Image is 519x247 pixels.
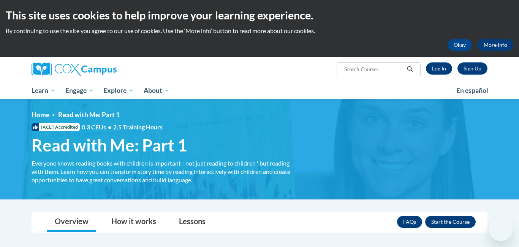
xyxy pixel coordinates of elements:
[104,212,164,232] a: How it works
[58,111,120,119] span: Read with Me: Part 1
[65,86,94,95] span: Engage
[457,62,487,75] a: Register
[82,123,163,131] span: 0.3 CEUs
[448,39,472,51] button: Okay
[32,62,117,76] img: Cox Campus
[98,82,139,99] a: Explore
[171,212,213,232] a: Lessons
[404,65,416,74] button: Search
[32,86,55,95] span: Learn
[47,212,96,232] a: Overview
[425,216,476,228] button: Enroll
[32,62,176,76] a: Cox Campus
[489,217,513,241] iframe: Button to launch messaging window
[20,82,499,99] div: Main menu
[108,123,111,131] span: •
[32,159,294,184] div: Everyone knows reading books with children is important - not just reading to children ' but read...
[103,86,134,95] span: Explore
[451,83,493,99] a: En español
[32,111,49,119] a: Home
[27,82,60,99] a: Learn
[32,123,80,131] span: IACET Accredited
[139,82,174,99] a: About
[456,86,488,94] span: En español
[32,135,187,155] span: Read with Me: Part 1
[60,82,99,99] a: Engage
[478,39,513,51] a: More Info
[343,65,404,74] input: Search Courses
[113,123,163,131] span: 2.5 Training Hours
[6,27,513,35] p: By continuing to use the site you agree to our use of cookies. Use the ‘More info’ button to read...
[144,86,169,95] span: About
[426,62,452,75] a: Log In
[397,216,422,228] a: FAQs
[6,8,513,23] h2: This site uses cookies to help improve your learning experience.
